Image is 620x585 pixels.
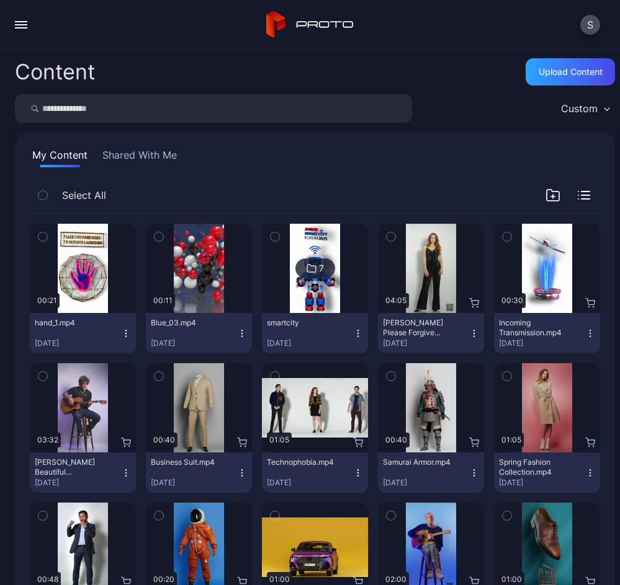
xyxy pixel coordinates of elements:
[35,457,103,477] div: Billy Morrison's Beautiful Disaster.mp4
[499,457,567,477] div: Spring Fashion Collection.mp4
[494,313,600,353] button: Incoming Transmission.mp4[DATE]
[319,263,324,274] div: 7
[30,313,136,353] button: hand_1.mp4[DATE]
[35,318,103,328] div: hand_1.mp4
[267,478,353,488] div: [DATE]
[35,338,121,348] div: [DATE]
[539,67,603,77] div: Upload Content
[499,338,585,348] div: [DATE]
[378,313,484,353] button: [PERSON_NAME] Please Forgive Me.mp4[DATE]
[262,452,368,493] button: Technophobia.mp4[DATE]
[378,452,484,493] button: Samurai Armor.mp4[DATE]
[267,338,353,348] div: [DATE]
[15,61,95,82] div: Content
[267,318,335,328] div: smartcity
[494,452,600,493] button: Spring Fashion Collection.mp4[DATE]
[555,94,615,123] button: Custom
[151,338,237,348] div: [DATE]
[383,318,451,338] div: Adeline Mocke's Please Forgive Me.mp4
[499,318,567,338] div: Incoming Transmission.mp4
[151,318,219,328] div: Blue_03.mp4
[35,478,121,488] div: [DATE]
[383,338,469,348] div: [DATE]
[526,58,615,86] button: Upload Content
[146,452,252,493] button: Business Suit.mp4[DATE]
[151,478,237,488] div: [DATE]
[62,188,106,203] span: Select All
[383,457,451,467] div: Samurai Armor.mp4
[267,457,335,467] div: Technophobia.mp4
[30,147,90,167] button: My Content
[499,478,585,488] div: [DATE]
[383,478,469,488] div: [DATE]
[100,147,179,167] button: Shared With Me
[262,313,368,353] button: smartcity[DATE]
[561,102,598,115] div: Custom
[146,313,252,353] button: Blue_03.mp4[DATE]
[30,452,136,493] button: [PERSON_NAME] Beautiful Disaster.mp4[DATE]
[580,15,600,35] button: S
[151,457,219,467] div: Business Suit.mp4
